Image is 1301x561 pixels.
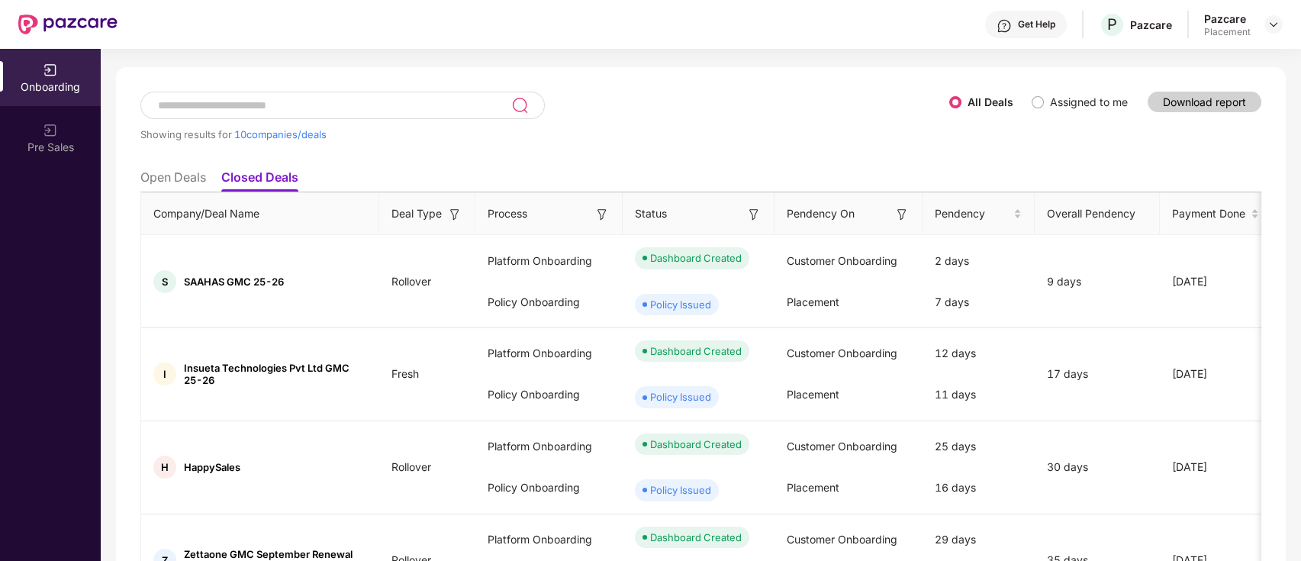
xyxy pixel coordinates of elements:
[968,95,1013,108] label: All Deals
[787,295,839,308] span: Placement
[475,374,623,415] div: Policy Onboarding
[650,389,711,405] div: Policy Issued
[1160,273,1272,290] div: [DATE]
[923,426,1035,467] div: 25 days
[1160,459,1272,476] div: [DATE]
[475,519,623,560] div: Platform Onboarding
[787,533,897,546] span: Customer Onboarding
[787,205,855,222] span: Pendency On
[894,207,910,222] img: svg+xml;base64,PHN2ZyB3aWR0aD0iMTYiIGhlaWdodD0iMTYiIHZpZXdCb3g9IjAgMCAxNiAxNiIgZmlsbD0ibm9uZSIgeG...
[1148,92,1261,112] button: Download report
[1035,273,1160,290] div: 9 days
[43,123,58,138] img: svg+xml;base64,PHN2ZyB3aWR0aD0iMjAiIGhlaWdodD0iMjAiIHZpZXdCb3g9IjAgMCAyMCAyMCIgZmlsbD0ibm9uZSIgeG...
[488,205,527,222] span: Process
[511,96,529,114] img: svg+xml;base64,PHN2ZyB3aWR0aD0iMjQiIGhlaWdodD0iMjUiIHZpZXdCb3g9IjAgMCAyNCAyNSIgZmlsbD0ibm9uZSIgeG...
[1035,366,1160,382] div: 17 days
[1035,193,1160,235] th: Overall Pendency
[379,275,443,288] span: Rollover
[650,297,711,312] div: Policy Issued
[787,440,897,453] span: Customer Onboarding
[1160,193,1272,235] th: Payment Done
[787,481,839,494] span: Placement
[184,276,284,288] span: SAAHAS GMC 25-26
[635,205,667,222] span: Status
[787,254,897,267] span: Customer Onboarding
[475,426,623,467] div: Platform Onboarding
[594,207,610,222] img: svg+xml;base64,PHN2ZyB3aWR0aD0iMTYiIGhlaWdodD0iMTYiIHZpZXdCb3g9IjAgMCAxNiAxNiIgZmlsbD0ibm9uZSIgeG...
[475,467,623,508] div: Policy Onboarding
[1107,15,1117,34] span: P
[923,333,1035,374] div: 12 days
[475,240,623,282] div: Platform Onboarding
[1035,459,1160,476] div: 30 days
[234,128,327,140] span: 10 companies/deals
[650,482,711,498] div: Policy Issued
[1204,11,1251,26] div: Pazcare
[787,388,839,401] span: Placement
[184,461,240,473] span: HappySales
[787,347,897,359] span: Customer Onboarding
[935,205,1010,222] span: Pendency
[1050,95,1128,108] label: Assigned to me
[650,530,742,545] div: Dashboard Created
[997,18,1012,34] img: svg+xml;base64,PHN2ZyBpZD0iSGVscC0zMngzMiIgeG1sbnM9Imh0dHA6Ly93d3cudzMub3JnLzIwMDAvc3ZnIiB3aWR0aD...
[184,362,367,386] span: Insueta Technologies Pvt Ltd GMC 25-26
[447,207,462,222] img: svg+xml;base64,PHN2ZyB3aWR0aD0iMTYiIGhlaWdodD0iMTYiIHZpZXdCb3g9IjAgMCAxNiAxNiIgZmlsbD0ibm9uZSIgeG...
[391,205,442,222] span: Deal Type
[923,193,1035,235] th: Pendency
[379,460,443,473] span: Rollover
[1172,205,1248,222] span: Payment Done
[650,343,742,359] div: Dashboard Created
[923,374,1035,415] div: 11 days
[18,15,118,34] img: New Pazcare Logo
[650,437,742,452] div: Dashboard Created
[923,519,1035,560] div: 29 days
[1130,18,1172,32] div: Pazcare
[746,207,762,222] img: svg+xml;base64,PHN2ZyB3aWR0aD0iMTYiIGhlaWdodD0iMTYiIHZpZXdCb3g9IjAgMCAxNiAxNiIgZmlsbD0ibm9uZSIgeG...
[650,250,742,266] div: Dashboard Created
[43,63,58,78] img: svg+xml;base64,PHN2ZyB3aWR0aD0iMjAiIGhlaWdodD0iMjAiIHZpZXdCb3g9IjAgMCAyMCAyMCIgZmlsbD0ibm9uZSIgeG...
[1018,18,1055,31] div: Get Help
[153,456,176,479] div: H
[475,282,623,323] div: Policy Onboarding
[140,169,206,192] li: Open Deals
[1204,26,1251,38] div: Placement
[153,363,176,385] div: I
[923,240,1035,282] div: 2 days
[923,467,1035,508] div: 16 days
[153,270,176,293] div: S
[923,282,1035,323] div: 7 days
[1160,366,1272,382] div: [DATE]
[141,193,379,235] th: Company/Deal Name
[221,169,298,192] li: Closed Deals
[1267,18,1280,31] img: svg+xml;base64,PHN2ZyBpZD0iRHJvcGRvd24tMzJ4MzIiIHhtbG5zPSJodHRwOi8vd3d3LnczLm9yZy8yMDAwL3N2ZyIgd2...
[379,367,431,380] span: Fresh
[140,128,949,140] div: Showing results for
[475,333,623,374] div: Platform Onboarding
